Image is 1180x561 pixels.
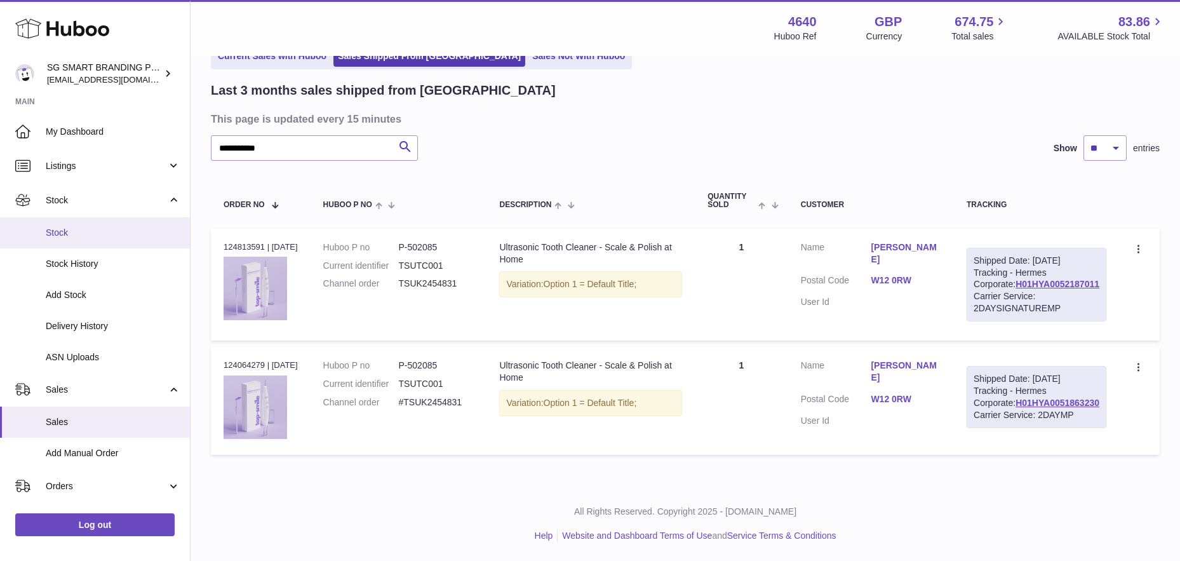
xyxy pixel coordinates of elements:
[1016,398,1099,408] a: H01HYA0051863230
[558,530,836,542] li: and
[801,360,871,387] dt: Name
[1057,13,1165,43] a: 83.86 AVAILABLE Stock Total
[499,390,682,416] div: Variation:
[967,248,1106,321] div: Tracking - Hermes Corporate:
[46,351,180,363] span: ASN Uploads
[46,480,167,492] span: Orders
[224,375,287,439] img: plaqueremoverforteethbestselleruk5.png
[399,241,474,253] dd: P-502085
[15,513,175,536] a: Log out
[213,46,331,67] a: Current Sales with Huboo
[1057,30,1165,43] span: AVAILABLE Stock Total
[871,393,941,405] a: W12 0RW
[211,112,1157,126] h3: This page is updated every 15 minutes
[1118,13,1150,30] span: 83.86
[1016,279,1099,289] a: H01HYA0052187011
[875,13,902,30] strong: GBP
[544,279,637,289] span: Option 1 = Default Title;
[871,360,941,384] a: [PERSON_NAME]
[46,289,180,301] span: Add Stock
[323,396,399,409] dt: Channel order
[46,416,180,428] span: Sales
[951,30,1008,43] span: Total sales
[47,62,161,86] div: SG SMART BRANDING PTE. LTD.
[801,296,871,308] dt: User Id
[499,271,682,297] div: Variation:
[695,347,788,454] td: 1
[399,396,474,409] dd: #TSUK2454831
[562,531,712,541] a: Website and Dashboard Terms of Use
[528,46,629,67] a: Sales Not With Huboo
[224,360,298,371] div: 124064279 | [DATE]
[46,160,167,172] span: Listings
[707,193,755,209] span: Quantity Sold
[15,64,34,83] img: uktopsmileshipping@gmail.com
[951,13,1008,43] a: 674.75 Total sales
[535,531,553,541] a: Help
[974,290,1099,314] div: Carrier Service: 2DAYSIGNATUREMP
[974,373,1099,385] div: Shipped Date: [DATE]
[46,447,180,459] span: Add Manual Order
[224,241,298,253] div: 124813591 | [DATE]
[967,201,1106,209] div: Tracking
[801,415,871,427] dt: User Id
[499,360,682,384] div: Ultrasonic Tooth Cleaner - Scale & Polish at Home
[871,274,941,287] a: W12 0RW
[323,241,399,253] dt: Huboo P no
[727,531,836,541] a: Service Terms & Conditions
[323,278,399,290] dt: Channel order
[1054,142,1077,154] label: Show
[967,366,1106,428] div: Tracking - Hermes Corporate:
[333,46,525,67] a: Sales Shipped From [GEOGRAPHIC_DATA]
[323,378,399,390] dt: Current identifier
[46,320,180,332] span: Delivery History
[399,278,474,290] dd: TSUK2454831
[46,194,167,206] span: Stock
[323,260,399,272] dt: Current identifier
[46,258,180,270] span: Stock History
[47,74,187,84] span: [EMAIL_ADDRESS][DOMAIN_NAME]
[801,393,871,409] dt: Postal Code
[211,82,556,99] h2: Last 3 months sales shipped from [GEOGRAPHIC_DATA]
[46,384,167,396] span: Sales
[774,30,817,43] div: Huboo Ref
[46,227,180,239] span: Stock
[801,241,871,269] dt: Name
[866,30,902,43] div: Currency
[544,398,637,408] span: Option 1 = Default Title;
[323,360,399,372] dt: Huboo P no
[1133,142,1160,154] span: entries
[974,409,1099,421] div: Carrier Service: 2DAYMP
[399,360,474,372] dd: P-502085
[399,378,474,390] dd: TSUTC001
[801,201,941,209] div: Customer
[201,506,1170,518] p: All Rights Reserved. Copyright 2025 - [DOMAIN_NAME]
[788,13,817,30] strong: 4640
[974,255,1099,267] div: Shipped Date: [DATE]
[323,201,372,209] span: Huboo P no
[871,241,941,266] a: [PERSON_NAME]
[399,260,474,272] dd: TSUTC001
[695,229,788,341] td: 1
[46,126,180,138] span: My Dashboard
[499,241,682,266] div: Ultrasonic Tooth Cleaner - Scale & Polish at Home
[224,201,265,209] span: Order No
[801,274,871,290] dt: Postal Code
[955,13,993,30] span: 674.75
[224,257,287,320] img: plaqueremoverforteethbestselleruk5.png
[499,201,551,209] span: Description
